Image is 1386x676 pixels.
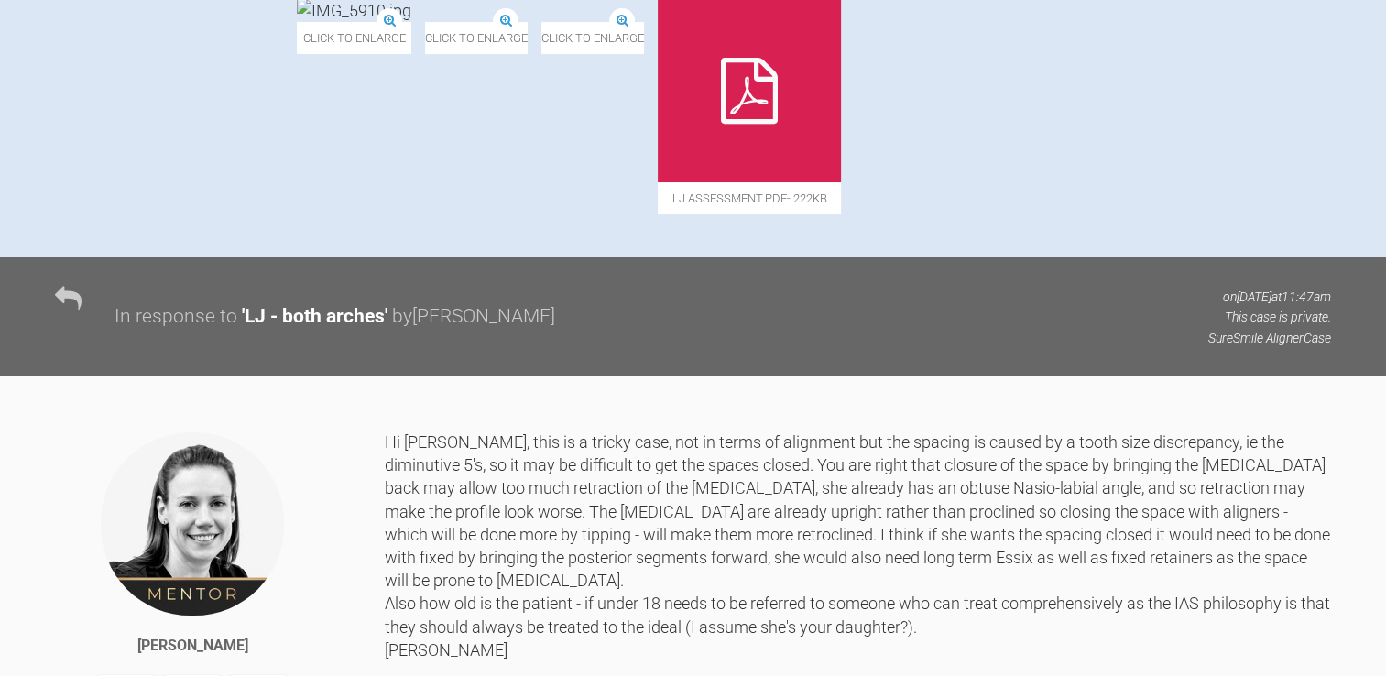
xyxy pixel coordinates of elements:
p: on [DATE] at 11:47am [1208,287,1331,307]
span: Click to enlarge [425,22,726,54]
p: This case is private. [1208,307,1331,327]
div: by [PERSON_NAME] [392,301,555,333]
span: Click to enlarge [297,22,411,54]
div: In response to [115,301,237,333]
span: Click to enlarge [739,22,842,54]
div: ' LJ - both arches ' [242,301,387,333]
img: Kelly Toft [99,431,286,617]
p: SureSmile Aligner Case [1208,328,1331,348]
div: [PERSON_NAME] [137,634,248,658]
span: lj assessment.pdf - 222KB [856,182,1039,214]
